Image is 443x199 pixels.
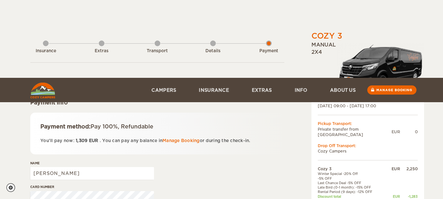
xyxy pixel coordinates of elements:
img: Cozy Campers [30,83,55,98]
a: Insurance [187,78,240,102]
div: EUR [385,194,400,199]
label: Card number [30,184,154,189]
div: 0 [400,129,418,134]
td: Winter Special -20% Off [318,171,385,176]
div: Insurance [28,48,63,54]
img: Langur-m-c-logo-2.png [337,43,424,96]
div: Details [196,48,230,54]
a: About us [319,78,367,102]
td: Cozy Campers [318,148,418,154]
div: Cozy 3 [311,31,342,41]
div: Pickup Transport: [318,121,418,126]
div: EUR [385,166,400,171]
a: Manage booking [367,85,416,95]
td: Late Bird (0-1 month): -15% OFF [318,185,385,190]
a: Cookie settings [6,183,19,192]
td: Discount total [318,194,385,199]
div: Payment method: [40,123,274,130]
a: Campers [140,78,187,102]
div: [DATE] 09:00 - [DATE] 17:00 [318,103,418,109]
div: -1,283 [400,194,418,199]
td: Rental Period (9 days): -12% OFF [318,190,385,194]
span: EUR [89,138,98,143]
div: Extras [84,48,119,54]
td: Last Chance Deal -5% OFF [318,181,385,185]
a: Manage Booking [162,138,200,143]
a: Info [283,78,319,102]
label: Name [30,161,154,165]
div: Transport [140,48,175,54]
td: -5% OFF [318,176,385,181]
div: Manual 2x4 [311,41,424,96]
div: Payment info [30,99,284,106]
div: EUR [392,129,400,134]
span: 1,309 [76,138,87,143]
div: 2,250 [400,166,418,171]
span: Pay 100%, Refundable [91,123,153,130]
td: Private transfer from [GEOGRAPHIC_DATA] [318,127,392,137]
div: Drop Off Transport: [318,143,418,148]
div: Payment [251,48,286,54]
td: Cozy 3 [318,166,385,171]
p: You'll pay now: . You can pay any balance in or during the check-in. [40,137,274,144]
a: Extras [240,78,283,102]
